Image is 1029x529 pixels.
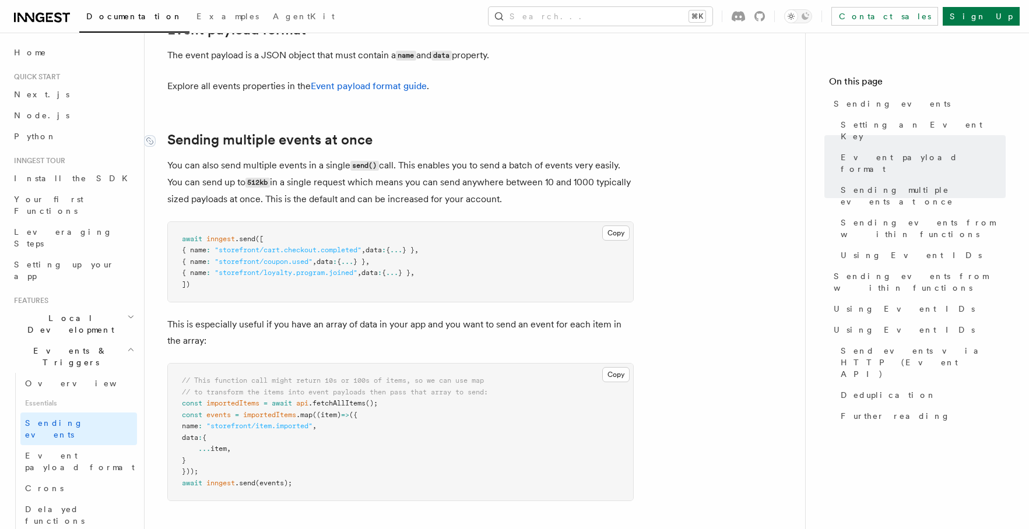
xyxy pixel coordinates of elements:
span: = [264,399,268,407]
a: Setting an Event Key [836,114,1006,147]
span: ({ [349,411,357,419]
span: ... [386,269,398,277]
span: Sending events from within functions [841,217,1006,240]
span: Setting an Event Key [841,119,1006,142]
span: Quick start [9,72,60,82]
code: 512kb [245,178,270,188]
span: , [361,246,366,254]
span: Examples [196,12,259,21]
a: Further reading [836,405,1006,426]
span: , [410,269,415,277]
span: data [366,246,382,254]
span: { [337,258,341,266]
span: { name [182,258,206,266]
span: Overview [25,379,145,388]
span: "storefront/cart.checkout.completed" [215,246,361,254]
span: ... [390,246,402,254]
code: name [396,51,416,61]
span: } } [353,258,366,266]
span: await [272,399,292,407]
span: , [366,258,370,266]
span: const [182,399,202,407]
span: ... [341,258,353,266]
span: Crons [25,484,64,493]
span: Sending events [834,98,950,110]
h4: On this page [829,75,1006,93]
span: , [227,445,231,453]
span: , [415,246,419,254]
a: Python [9,126,137,147]
span: ((item) [312,411,341,419]
span: importedItems [243,411,296,419]
span: .send [235,235,255,243]
span: // to transform the items into event payloads then pass that array to send: [182,388,488,396]
span: Leveraging Steps [14,227,113,248]
span: "storefront/loyalty.program.joined" [215,269,357,277]
a: Using Event IDs [829,319,1006,340]
a: Sign Up [943,7,1020,26]
span: : [206,269,210,277]
span: data [361,269,378,277]
span: Using Event IDs [834,324,975,336]
span: : [206,246,210,254]
span: Inngest tour [9,156,65,165]
span: importedItems [206,399,259,407]
a: Install the SDK [9,168,137,189]
span: await [182,479,202,487]
span: Send events via HTTP (Event API) [841,345,1006,380]
a: Sending events from within functions [829,266,1006,298]
span: Local Development [9,312,127,336]
a: Home [9,42,137,63]
a: Your first Functions [9,189,137,221]
a: Using Event IDs [836,245,1006,266]
span: Essentials [20,394,137,412]
a: Sending multiple events at once [836,179,1006,212]
span: data [317,258,333,266]
span: .fetchAllItems [308,399,366,407]
button: Copy [602,367,630,382]
span: Python [14,132,57,141]
span: .send [235,479,255,487]
span: { [382,269,386,277]
button: Search...⌘K [489,7,712,26]
span: Setting up your app [14,260,114,281]
span: } [182,456,186,464]
span: : [198,433,202,442]
a: Documentation [79,3,189,33]
span: } } [398,269,410,277]
p: This is especially useful if you have an array of data in your app and you want to send an event ... [167,316,634,349]
span: "storefront/coupon.used" [215,258,312,266]
p: The event payload is a JSON object that must contain a and property. [167,47,634,64]
span: await [182,235,202,243]
code: data [431,51,452,61]
span: // This function call might return 10s or 100s of items, so we can use map [182,376,484,385]
a: Node.js [9,105,137,126]
a: Sending events [20,412,137,445]
span: ([ [255,235,264,243]
button: Local Development [9,308,137,340]
a: AgentKit [266,3,342,31]
a: Event payload format [20,445,137,478]
a: Leveraging Steps [9,221,137,254]
span: Event payload format [25,451,135,472]
a: Setting up your app [9,254,137,287]
span: ]) [182,280,190,288]
span: Sending events [25,418,83,439]
code: send() [350,161,379,171]
a: Sending events [829,93,1006,114]
a: Sending multiple events at once [167,132,373,148]
span: inngest [206,235,235,243]
span: , [312,422,317,430]
span: Node.js [14,111,69,120]
span: , [357,269,361,277]
a: Contact sales [831,7,938,26]
span: } } [402,246,415,254]
a: Send events via HTTP (Event API) [836,340,1006,385]
span: Further reading [841,410,950,422]
p: Explore all events properties in the . [167,78,634,94]
a: Overview [20,373,137,394]
a: Crons [20,478,137,499]
a: Examples [189,3,266,31]
p: You can also send multiple events in a single call. This enables you to send a batch of events ve... [167,157,634,207]
span: { [202,433,206,442]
